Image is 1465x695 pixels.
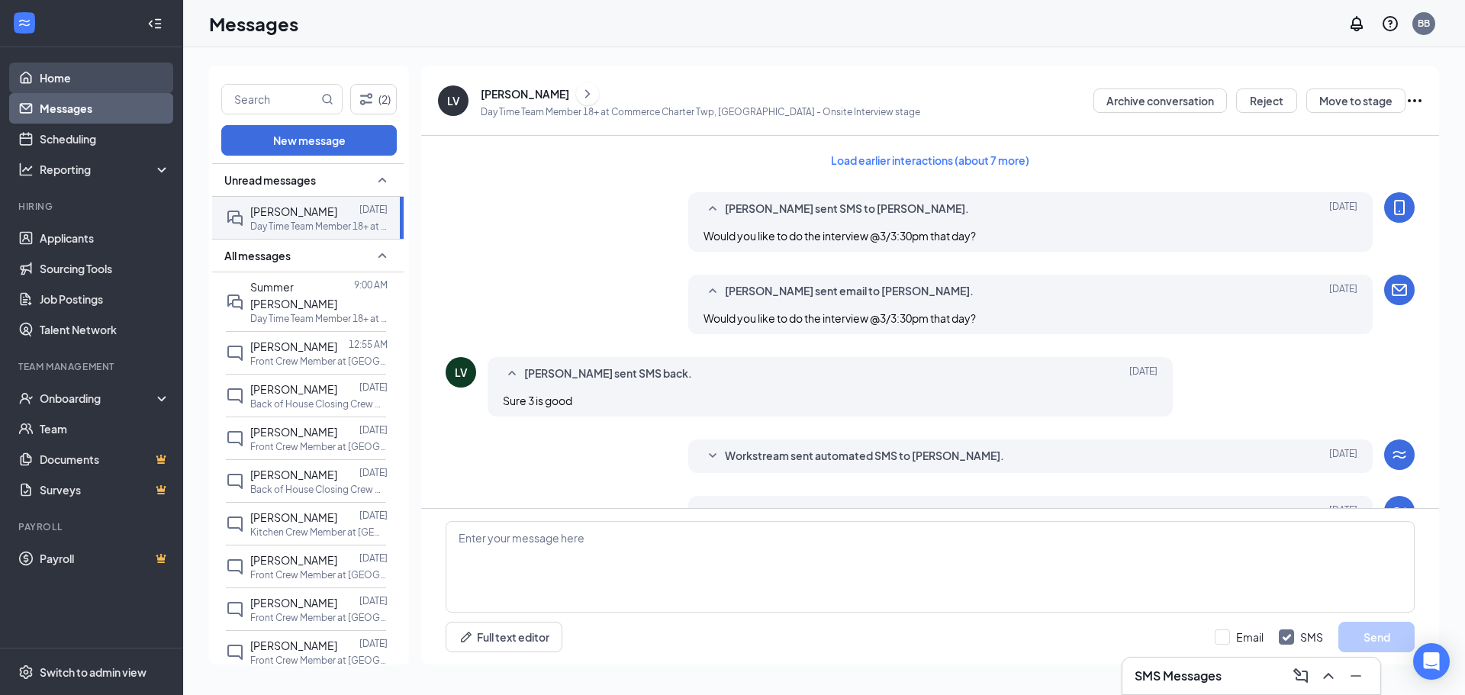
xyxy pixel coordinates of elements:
button: Minimize [1344,664,1368,688]
svg: Collapse [147,16,163,31]
a: Team [40,413,170,444]
button: ChevronRight [576,82,599,105]
p: Kitchen Crew Member at [GEOGRAPHIC_DATA], [GEOGRAPHIC_DATA] [250,526,388,539]
span: Workstream sent automated SMS to [PERSON_NAME]. [725,447,1004,465]
div: [PERSON_NAME] [481,86,569,101]
svg: Email [1390,281,1409,299]
svg: ChatInactive [226,344,244,362]
svg: MobileSms [1390,198,1409,217]
input: Search [222,85,318,114]
svg: SmallChevronDown [704,447,722,465]
span: Sure 3 is good [503,394,572,407]
svg: ChatInactive [226,515,244,533]
svg: SmallChevronUp [373,246,391,265]
span: [PERSON_NAME] sent SMS back. [524,365,692,383]
svg: ChatInactive [226,472,244,491]
p: Day Time Team Member 18+ at Commerce [GEOGRAPHIC_DATA], [GEOGRAPHIC_DATA] [250,312,388,325]
p: Front Crew Member at [GEOGRAPHIC_DATA], [GEOGRAPHIC_DATA] [250,611,388,624]
div: BB [1418,17,1430,30]
p: [DATE] [359,466,388,479]
a: Job Postings [40,284,170,314]
p: 12:55 AM [349,338,388,351]
div: Reporting [40,162,171,177]
svg: WorkstreamLogo [17,15,32,31]
svg: SmallChevronDown [704,504,722,522]
button: New message [221,125,397,156]
span: [DATE] [1329,447,1357,465]
span: Summer [PERSON_NAME] [250,280,337,310]
p: [DATE] [359,203,388,216]
span: [PERSON_NAME] [250,339,337,353]
svg: DoubleChat [226,209,244,227]
svg: ChevronUp [1319,667,1338,685]
svg: DoubleChat [226,293,244,311]
svg: ChatInactive [226,387,244,405]
div: Switch to admin view [40,664,146,680]
svg: Ellipses [1405,92,1424,110]
span: [PERSON_NAME] [250,382,337,396]
div: Team Management [18,360,167,373]
h3: SMS Messages [1135,668,1222,684]
button: ComposeMessage [1289,664,1313,688]
svg: Filter [357,90,375,108]
p: Day Time Team Member 18+ at Commerce Charter Twp, [GEOGRAPHIC_DATA] - Onsite Interview stage [481,105,920,118]
span: [PERSON_NAME] [250,639,337,652]
button: Full text editorPen [446,622,562,652]
button: Reject [1236,88,1297,113]
p: [DATE] [359,552,388,565]
span: [PERSON_NAME] [250,553,337,567]
span: [PERSON_NAME] [250,468,337,481]
p: [DATE] [359,509,388,522]
svg: SmallChevronUp [704,200,722,218]
span: [PERSON_NAME] [250,596,337,610]
p: Front Crew Member at [GEOGRAPHIC_DATA], [GEOGRAPHIC_DATA] [250,568,388,581]
p: Back of House Closing Crew Member at [GEOGRAPHIC_DATA], [GEOGRAPHIC_DATA] [250,483,388,496]
svg: Notifications [1347,14,1366,33]
svg: UserCheck [18,391,34,406]
a: Home [40,63,170,93]
a: PayrollCrown [40,543,170,574]
span: [PERSON_NAME] [250,425,337,439]
div: Open Intercom Messenger [1413,643,1450,680]
p: [DATE] [359,637,388,650]
p: Day Time Team Member 18+ at Commerce [GEOGRAPHIC_DATA], [GEOGRAPHIC_DATA] [250,220,388,233]
a: Messages [40,93,170,124]
h1: Messages [209,11,298,37]
svg: ChatInactive [226,558,244,576]
a: DocumentsCrown [40,444,170,475]
span: [PERSON_NAME] sent SMS to [PERSON_NAME]. [725,200,969,218]
svg: Minimize [1347,667,1365,685]
svg: SmallChevronUp [704,282,722,301]
div: LV [447,93,460,108]
p: [DATE] [359,594,388,607]
button: Filter (2) [350,84,397,114]
p: [DATE] [359,381,388,394]
svg: Settings [18,664,34,680]
span: [DATE] [1329,504,1357,522]
span: [PERSON_NAME] [250,510,337,524]
svg: QuestionInfo [1381,14,1399,33]
span: Workstream sent automated email to [PERSON_NAME]. [725,504,1009,522]
span: All messages [224,248,291,263]
button: Load earlier interactions (about 7 more) [818,148,1042,172]
a: SurveysCrown [40,475,170,505]
div: Onboarding [40,391,157,406]
a: Scheduling [40,124,170,154]
svg: ComposeMessage [1292,667,1310,685]
svg: ChatInactive [226,600,244,619]
svg: Pen [459,629,474,645]
span: [PERSON_NAME] sent email to [PERSON_NAME]. [725,282,974,301]
button: ChevronUp [1316,664,1341,688]
div: Hiring [18,200,167,213]
svg: WorkstreamLogo [1390,502,1409,520]
button: Move to stage [1306,88,1405,113]
svg: MagnifyingGlass [321,93,333,105]
p: Back of House Closing Crew Member at [GEOGRAPHIC_DATA], [GEOGRAPHIC_DATA] [250,397,388,410]
p: Front Crew Member at [GEOGRAPHIC_DATA], [GEOGRAPHIC_DATA] [250,355,388,368]
a: Talent Network [40,314,170,345]
svg: SmallChevronUp [503,365,521,383]
a: Applicants [40,223,170,253]
button: Archive conversation [1093,88,1227,113]
p: [DATE] [359,423,388,436]
span: [DATE] [1129,365,1158,383]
